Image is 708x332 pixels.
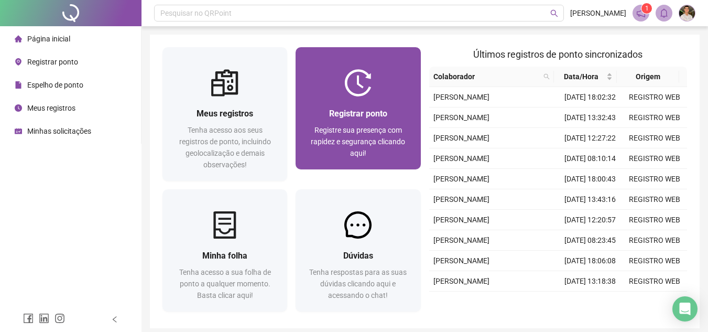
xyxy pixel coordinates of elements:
span: instagram [55,313,65,324]
sup: 1 [641,3,652,14]
a: Meus registrosTenha acesso aos seus registros de ponto, incluindo geolocalização e demais observa... [162,47,287,181]
img: 83949 [679,5,695,21]
td: REGISTRO WEB [623,148,687,169]
td: [DATE] 08:23:45 [558,230,623,251]
span: [PERSON_NAME] [433,256,489,265]
td: [DATE] 12:27:22 [558,128,623,148]
span: [PERSON_NAME] [433,195,489,204]
a: DúvidasTenha respostas para as suas dúvidas clicando aqui e acessando o chat! [296,189,420,312]
span: 1 [645,5,649,12]
span: [PERSON_NAME] [570,7,626,19]
td: [DATE] 08:10:14 [558,148,623,169]
td: REGISTRO WEB [623,169,687,189]
span: Meus registros [27,104,75,112]
span: Página inicial [27,35,70,43]
span: notification [636,8,646,18]
td: REGISTRO WEB [623,87,687,108]
span: environment [15,58,22,66]
span: schedule [15,127,22,135]
span: bell [659,8,669,18]
td: REGISTRO WEB [623,128,687,148]
td: REGISTRO WEB [623,108,687,128]
span: clock-circle [15,104,22,112]
span: file [15,81,22,89]
span: Tenha acesso aos seus registros de ponto, incluindo geolocalização e demais observações! [179,126,271,169]
span: Registrar ponto [27,58,78,66]
span: Espelho de ponto [27,81,83,89]
span: linkedin [39,313,49,324]
span: Colaborador [433,71,540,82]
td: REGISTRO WEB [623,292,687,312]
span: facebook [23,313,34,324]
td: [DATE] 18:00:43 [558,169,623,189]
td: REGISTRO WEB [623,189,687,210]
span: search [541,69,552,84]
span: search [543,73,550,80]
span: Últimos registros de ponto sincronizados [473,49,642,60]
td: [DATE] 18:02:32 [558,87,623,108]
td: [DATE] 18:06:08 [558,251,623,271]
span: [PERSON_NAME] [433,175,489,183]
td: REGISTRO WEB [623,251,687,271]
td: REGISTRO WEB [623,210,687,230]
td: REGISTRO WEB [623,271,687,292]
th: Data/Hora [554,67,616,87]
span: [PERSON_NAME] [433,93,489,101]
span: Dúvidas [343,251,373,261]
td: [DATE] 12:22:06 [558,292,623,312]
span: [PERSON_NAME] [433,113,489,122]
span: Registre sua presença com rapidez e segurança clicando aqui! [311,126,405,157]
span: [PERSON_NAME] [433,134,489,142]
td: [DATE] 13:32:43 [558,108,623,128]
span: Meus registros [197,109,253,119]
td: REGISTRO WEB [623,230,687,251]
span: Tenha acesso a sua folha de ponto a qualquer momento. Basta clicar aqui! [179,268,271,299]
span: Tenha respostas para as suas dúvidas clicando aqui e acessando o chat! [309,268,407,299]
a: Minha folhaTenha acesso a sua folha de ponto a qualquer momento. Basta clicar aqui! [162,189,287,312]
span: [PERSON_NAME] [433,277,489,285]
td: [DATE] 13:43:16 [558,189,623,210]
span: Data/Hora [558,71,604,82]
span: Minha folha [202,251,247,261]
span: Minhas solicitações [27,127,91,135]
th: Origem [617,67,679,87]
span: [PERSON_NAME] [433,236,489,244]
td: [DATE] 13:18:38 [558,271,623,292]
span: home [15,35,22,42]
a: Registrar pontoRegistre sua presença com rapidez e segurança clicando aqui! [296,47,420,169]
td: [DATE] 12:20:57 [558,210,623,230]
span: [PERSON_NAME] [433,216,489,224]
span: search [550,9,558,17]
span: Registrar ponto [329,109,387,119]
span: left [111,316,118,323]
span: [PERSON_NAME] [433,154,489,163]
div: Open Intercom Messenger [672,296,698,322]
